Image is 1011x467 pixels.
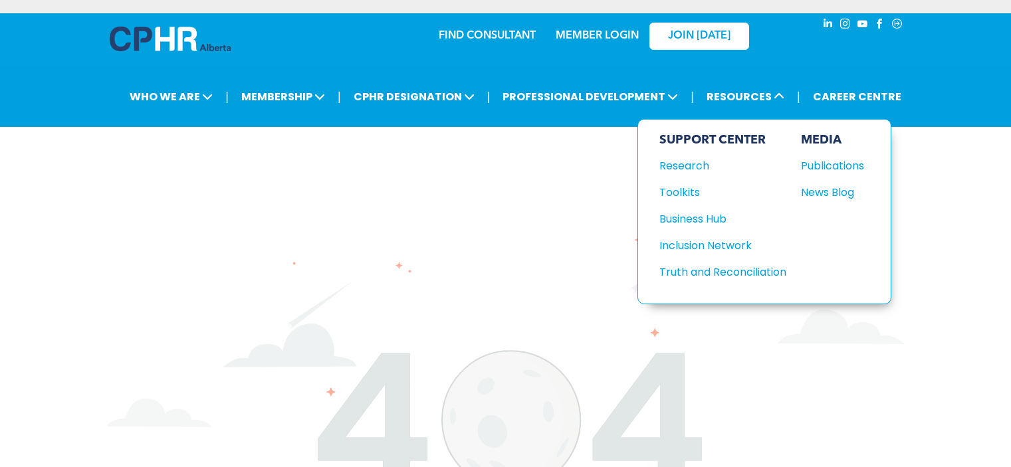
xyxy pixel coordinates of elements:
a: facebook [873,17,887,35]
div: Toolkits [659,184,774,201]
li: | [225,83,229,110]
a: linkedin [821,17,836,35]
div: News Blog [801,184,858,201]
div: Inclusion Network [659,237,774,254]
div: Research [659,157,774,174]
span: CPHR DESIGNATION [350,84,479,109]
a: Business Hub [659,211,786,227]
a: Research [659,157,786,174]
li: | [797,83,800,110]
span: MEMBERSHIP [237,84,329,109]
a: Social network [890,17,905,35]
a: News Blog [801,184,864,201]
a: Toolkits [659,184,786,201]
a: FIND CONSULTANT [439,31,536,41]
a: Inclusion Network [659,237,786,254]
span: PROFESSIONAL DEVELOPMENT [499,84,682,109]
div: Business Hub [659,211,774,227]
a: CAREER CENTRE [809,84,905,109]
li: | [338,83,341,110]
a: Publications [801,157,864,174]
span: JOIN [DATE] [668,30,730,43]
div: Publications [801,157,858,174]
a: JOIN [DATE] [649,23,749,50]
div: Truth and Reconciliation [659,264,774,280]
a: Truth and Reconciliation [659,264,786,280]
div: MEDIA [801,133,864,147]
a: youtube [855,17,870,35]
li: | [691,83,694,110]
span: WHO WE ARE [126,84,217,109]
li: | [487,83,491,110]
img: A blue and white logo for cp alberta [110,27,231,51]
span: RESOURCES [703,84,788,109]
div: SUPPORT CENTER [659,133,786,147]
a: instagram [838,17,853,35]
a: MEMBER LOGIN [556,31,639,41]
